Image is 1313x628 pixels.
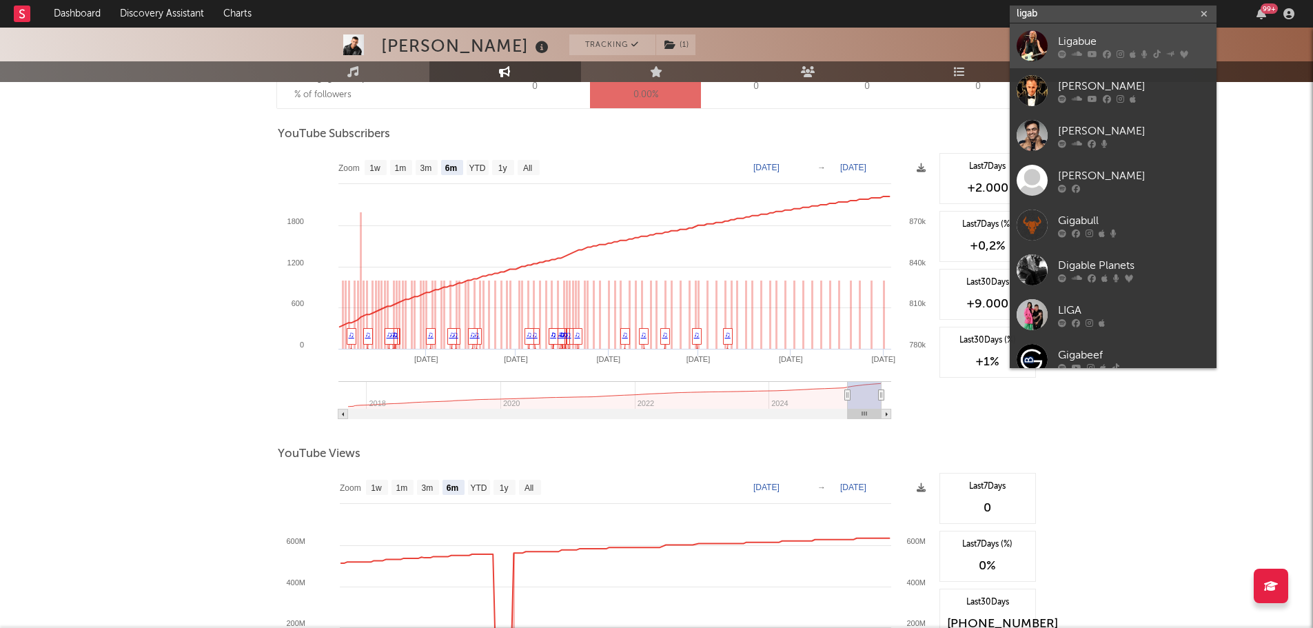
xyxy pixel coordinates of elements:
a: ♫ [470,330,476,338]
button: Tracking [569,34,655,55]
text: YTD [470,483,487,493]
span: YouTube Subscribers [278,126,390,143]
text: Zoom [340,483,361,493]
div: Last 7 Days (%) [947,538,1028,551]
div: 0 [701,65,812,108]
div: Last 30 Days [947,596,1028,609]
text: 200M [906,619,926,627]
a: ♫ [365,330,371,338]
div: 0 % [947,558,1028,574]
div: Last 7 Days [947,480,1028,493]
text: 1m [394,163,406,173]
div: 0 [947,500,1028,516]
text: → [817,163,826,172]
a: [PERSON_NAME] [1010,158,1217,203]
div: Ligabue [1058,33,1210,50]
div: Last 30 Days [947,276,1028,289]
text: 6m [446,483,458,493]
div: [PERSON_NAME] [381,34,552,57]
a: ♫ [551,330,556,338]
div: Gigabeef [1058,347,1210,363]
text: 400M [906,578,926,587]
a: ♫ [575,330,580,338]
div: +2.000 [947,180,1028,196]
div: [PERSON_NAME] [1058,168,1210,184]
span: % of followers [294,90,352,99]
a: ♫ [393,330,398,338]
a: Digable Planets [1010,247,1217,292]
text: 600M [906,537,926,545]
a: ♫ [641,330,647,338]
a: ♫ [558,330,563,338]
a: ♫ [390,330,396,338]
text: 1w [371,483,382,493]
text: 3m [420,163,431,173]
text: 1w [369,163,380,173]
text: YTD [469,163,485,173]
text: All [524,483,533,493]
a: ♫ [560,330,565,338]
div: 0 [479,65,590,108]
text: → [817,483,826,492]
text: 3m [421,483,433,493]
text: 1y [499,483,508,493]
div: LIGA [1058,302,1210,318]
a: [PERSON_NAME] [1010,113,1217,158]
span: YouTube Views [278,446,360,463]
a: Gigabeef [1010,337,1217,382]
button: (1) [656,34,695,55]
text: 1800 [287,217,303,225]
a: [PERSON_NAME] [1010,68,1217,113]
span: 0.00 % [633,87,658,103]
text: [DATE] [779,355,803,363]
input: Search for artists [1010,6,1217,23]
text: [DATE] [504,355,528,363]
text: 840k [909,259,926,267]
text: 780k [909,341,926,349]
a: Ligabue [1010,23,1217,68]
a: Gigabull [1010,203,1217,247]
a: ♫ [392,330,398,338]
div: +9.000 [947,296,1028,312]
text: 400M [286,578,305,587]
text: 200M [286,619,305,627]
a: ♫ [559,330,564,338]
text: 1200 [287,259,303,267]
a: ♫ [566,330,571,338]
a: ♫ [387,330,392,338]
text: [DATE] [686,355,710,363]
text: [DATE] [414,355,438,363]
div: Digable Planets [1058,257,1210,274]
div: +0,2 % [947,238,1028,254]
a: LIGA [1010,292,1217,337]
a: ♫ [428,330,434,338]
text: 810k [909,299,926,307]
span: ( 1 ) [655,34,696,55]
text: 1m [396,483,407,493]
div: Last 7 Days [947,161,1028,173]
div: Last 30 Days (%) [947,334,1028,347]
a: ♫ [449,330,455,338]
text: All [522,163,531,173]
text: Zoom [338,163,360,173]
a: ♫ [562,330,568,338]
div: Gigabull [1058,212,1210,229]
a: ♫ [474,330,480,338]
a: ♫ [527,330,532,338]
text: 600M [286,537,305,545]
text: [DATE] [753,163,780,172]
a: ♫ [453,330,458,338]
div: [PERSON_NAME] [1058,123,1210,139]
div: 0 [923,65,1034,108]
text: [DATE] [840,483,866,492]
a: ♫ [532,330,538,338]
text: [DATE] [871,355,895,363]
button: 99+ [1256,8,1266,19]
div: 99 + [1261,3,1278,14]
a: ♫ [622,330,628,338]
a: ♫ [662,330,668,338]
text: [DATE] [753,483,780,492]
div: Last 7 Days (%) [947,219,1028,231]
text: [DATE] [840,163,866,172]
a: ♫ [725,330,731,338]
